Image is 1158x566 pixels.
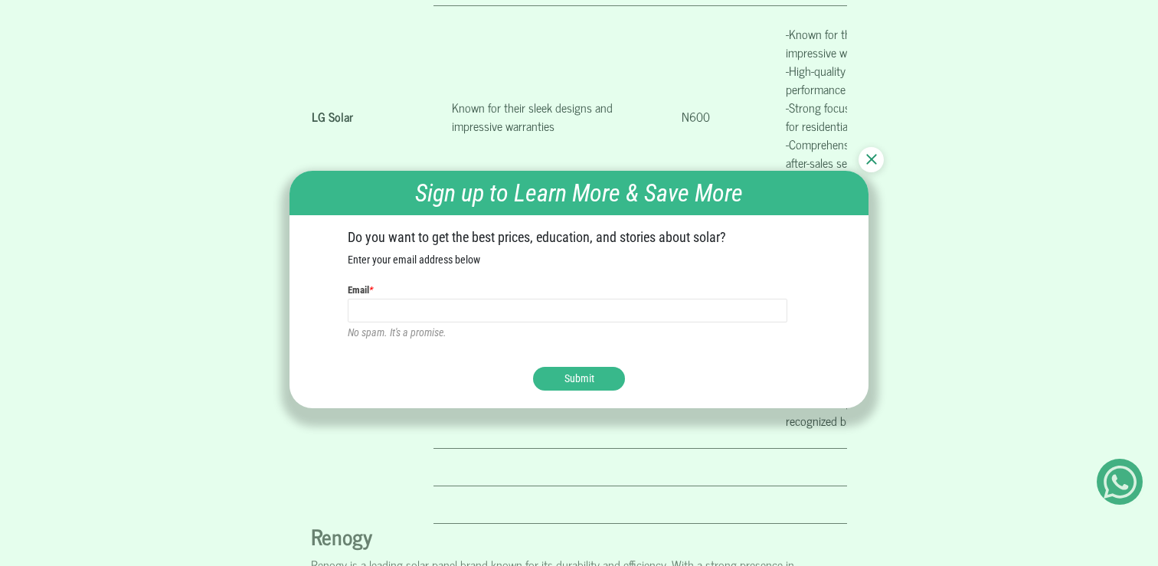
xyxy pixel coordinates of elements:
h2: Do you want to get the best prices, education, and stories about solar? [348,229,811,246]
p: No spam. It's a promise. [348,325,811,341]
img: Close newsletter btn [866,154,877,165]
button: Submit [533,367,625,391]
em: Sign up to Learn More & Save More [415,178,743,208]
label: Email [348,283,373,298]
p: Enter your email address below [348,252,811,268]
